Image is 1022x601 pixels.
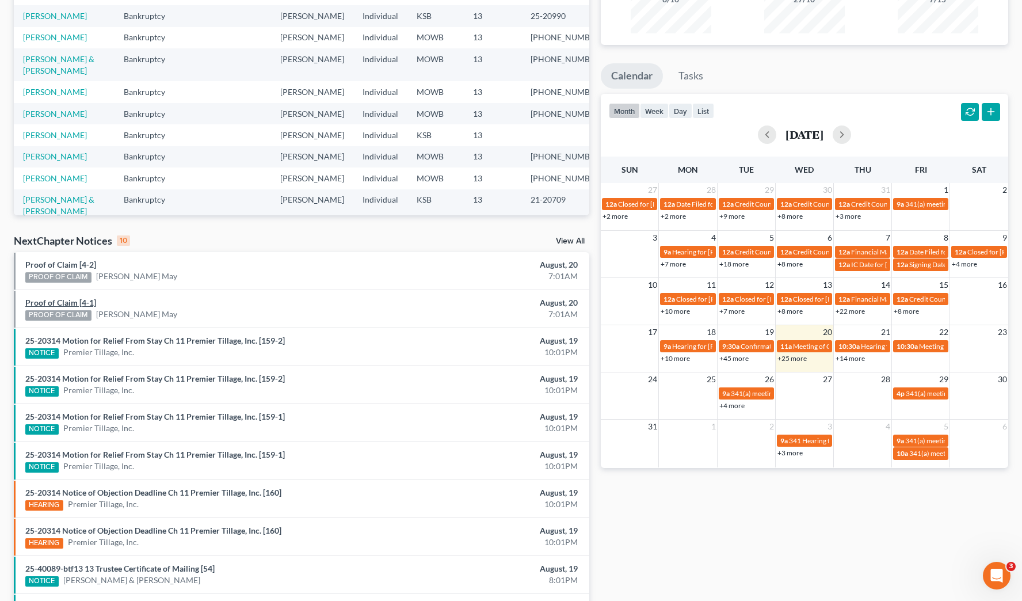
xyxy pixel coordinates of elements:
span: 1 [943,183,949,197]
a: +18 more [719,260,749,268]
td: Bankruptcy [115,27,186,48]
td: KSB [407,189,464,222]
a: 25-20314 Notice of Objection Deadline Ch 11 Premier Tillage, Inc. [160] [25,526,281,535]
span: Tue [739,165,754,174]
a: +3 more [777,448,803,457]
span: 12a [780,248,792,256]
a: Premier Tillage, Inc. [68,537,139,548]
span: 8 [943,231,949,245]
td: [PHONE_NUMBER] [521,103,611,124]
td: Bankruptcy [115,146,186,168]
span: 12a [838,295,850,303]
span: 341 Hearing for [PERSON_NAME] & [PERSON_NAME] [789,436,953,445]
a: Proof of Claim [4-1] [25,298,96,307]
span: 25 [706,372,717,386]
span: 12a [897,248,908,256]
td: Bankruptcy [115,103,186,124]
button: day [669,103,692,119]
td: Individual [353,146,407,168]
a: +7 more [661,260,686,268]
a: +8 more [777,307,803,315]
span: 4 [884,420,891,433]
td: 13 [464,48,521,81]
span: 29 [764,183,775,197]
span: 6 [1001,420,1008,433]
span: 31 [647,420,658,433]
div: 10:01PM [401,499,578,510]
span: 7 [884,231,891,245]
td: 13 [464,146,521,168]
div: 10:01PM [401,385,578,396]
td: MOWB [407,168,464,189]
span: 10 [647,278,658,292]
span: 11 [706,278,717,292]
span: 12a [722,248,734,256]
span: 16 [997,278,1008,292]
td: Bankruptcy [115,124,186,146]
span: 21 [880,325,891,339]
a: +4 more [952,260,977,268]
span: 9a [663,248,671,256]
span: 5 [943,420,949,433]
a: [PERSON_NAME] May [96,271,177,282]
span: Thu [855,165,871,174]
span: Credit Counseling for [PERSON_NAME] [735,200,855,208]
div: NextChapter Notices [14,234,130,248]
div: HEARING [25,500,63,511]
a: Tasks [668,63,714,89]
span: IC Date for [PERSON_NAME] [851,260,939,269]
span: 9a [897,436,904,445]
a: +10 more [661,354,690,363]
button: list [692,103,714,119]
a: [PERSON_NAME] [23,151,87,161]
span: 30 [997,372,1008,386]
span: 12a [605,200,617,208]
a: 25-20314 Motion for Relief From Stay Ch 11 Premier Tillage, Inc. [159-2] [25,336,285,345]
span: Sat [972,165,986,174]
td: [PERSON_NAME] [271,48,353,81]
span: 30 [822,183,833,197]
span: 13 [822,278,833,292]
div: NOTICE [25,348,59,359]
a: [PERSON_NAME] [23,130,87,140]
span: 14 [880,278,891,292]
td: MOWB [407,146,464,168]
a: [PERSON_NAME] & [PERSON_NAME] [23,195,94,216]
a: +8 more [777,212,803,220]
a: [PERSON_NAME] [23,109,87,119]
a: +4 more [719,401,745,410]
td: [PHONE_NUMBER] [521,27,611,48]
div: August, 19 [401,525,578,537]
a: View All [556,237,585,245]
td: Bankruptcy [115,5,186,26]
span: Wed [795,165,814,174]
a: Premier Tillage, Inc. [63,423,134,434]
a: +45 more [719,354,749,363]
button: week [640,103,669,119]
span: 341(a) meeting for [PERSON_NAME] [905,200,1016,208]
td: Individual [353,48,407,81]
span: 3 [1006,562,1016,571]
td: 21-20709 [521,189,611,222]
a: +7 more [719,307,745,315]
div: August, 19 [401,487,578,499]
td: Bankruptcy [115,81,186,102]
td: Individual [353,5,407,26]
span: 12a [838,260,850,269]
td: 25-20990 [521,5,611,26]
div: August, 19 [401,411,578,423]
a: [PERSON_NAME] & [PERSON_NAME] [23,54,94,75]
td: 13 [464,27,521,48]
a: +14 more [836,354,865,363]
span: 9a [722,389,730,398]
span: 22 [938,325,949,339]
td: Individual [353,168,407,189]
td: Bankruptcy [115,48,186,81]
span: 9 [1001,231,1008,245]
span: 12a [838,200,850,208]
span: Credit Counseling for [PERSON_NAME] [793,200,913,208]
span: 11a [780,342,792,351]
td: 13 [464,5,521,26]
span: 4 [710,231,717,245]
td: [PERSON_NAME] [271,27,353,48]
